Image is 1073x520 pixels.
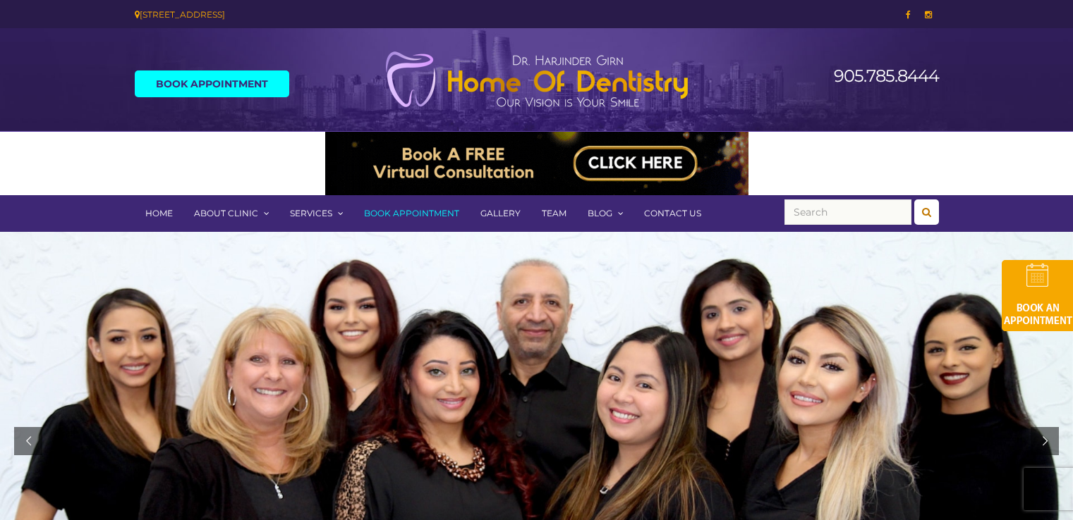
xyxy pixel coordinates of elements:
div: [STREET_ADDRESS] [135,7,526,22]
a: Services [279,195,353,232]
a: Home [135,195,183,232]
input: Search [784,199,911,225]
a: Contact Us [634,195,712,232]
img: Medspa-Banner-Virtual-Consultation-2-1.gif [325,132,748,195]
a: Team [531,195,577,232]
a: Gallery [470,195,531,232]
a: 905.785.8444 [834,66,939,86]
a: About Clinic [183,195,279,232]
a: Book Appointment [353,195,470,232]
img: Home of Dentistry [378,51,696,109]
a: Blog [577,195,634,232]
a: Book Appointment [135,70,289,97]
img: book-an-appointment-hod-gld.png [1002,260,1073,331]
